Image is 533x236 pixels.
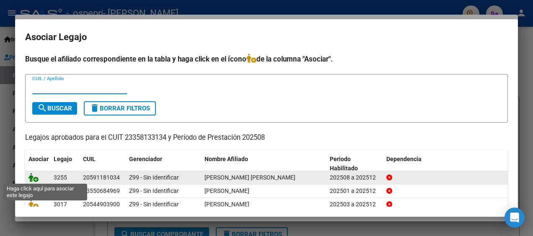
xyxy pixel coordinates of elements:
[386,156,422,162] span: Dependencia
[204,201,249,208] span: CASTILLO BARAC FRANCISCO
[28,156,49,162] span: Asociar
[330,156,358,172] span: Periodo Habilitado
[129,156,162,162] span: Gerenciador
[126,150,201,178] datatable-header-cell: Gerenciador
[54,156,72,162] span: Legajo
[83,186,120,196] div: 23550684969
[84,101,156,115] button: Borrar Filtros
[83,156,96,162] span: CUIL
[129,187,179,194] span: Z99 - Sin Identificar
[37,103,47,113] mat-icon: search
[129,201,179,208] span: Z99 - Sin Identificar
[32,102,77,115] button: Buscar
[54,201,67,208] span: 3017
[326,150,383,178] datatable-header-cell: Periodo Habilitado
[505,208,525,228] div: Open Intercom Messenger
[83,173,120,182] div: 20591181034
[25,150,50,178] datatable-header-cell: Asociar
[204,187,249,194] span: CENTURION LUCA JOAQUIN
[25,54,508,64] h4: Busque el afiliado correspondiente en la tabla y haga click en el ícono de la columna "Asociar".
[50,150,80,178] datatable-header-cell: Legajo
[383,150,508,178] datatable-header-cell: Dependencia
[83,200,120,209] div: 20544903900
[204,174,295,181] span: CONTRERAS VERGARA FAUSTO NICOLAS
[90,103,100,113] mat-icon: delete
[90,105,150,112] span: Borrar Filtros
[330,186,380,196] div: 202501 a 202512
[54,187,67,194] span: 2756
[204,156,248,162] span: Nombre Afiliado
[37,105,72,112] span: Buscar
[201,150,326,178] datatable-header-cell: Nombre Afiliado
[25,29,508,45] h2: Asociar Legajo
[330,200,380,209] div: 202503 a 202512
[80,150,126,178] datatable-header-cell: CUIL
[129,174,179,181] span: Z99 - Sin Identificar
[54,174,67,181] span: 3255
[25,133,508,143] p: Legajos aprobados para el CUIT 23358133134 y Período de Prestación 202508
[330,173,380,182] div: 202508 a 202512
